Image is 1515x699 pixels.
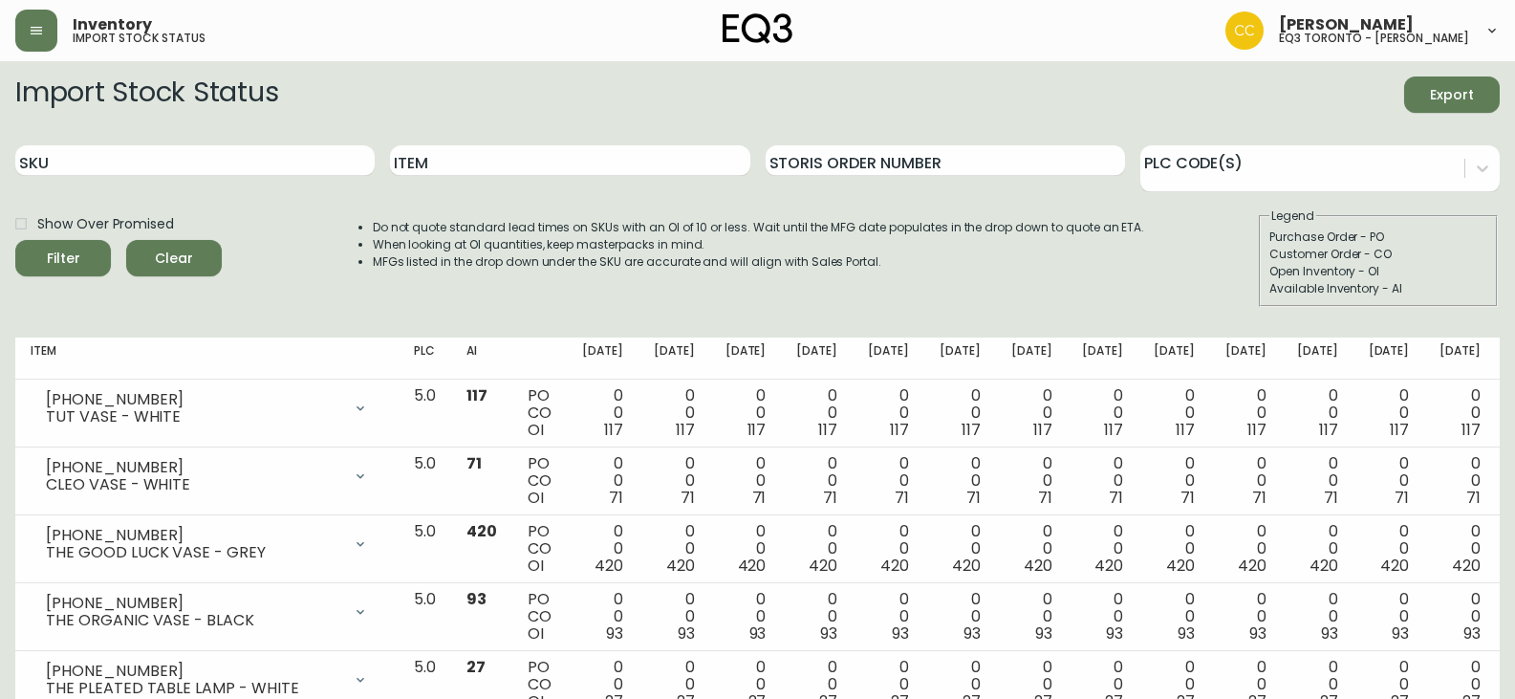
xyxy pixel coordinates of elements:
[1094,555,1123,577] span: 420
[604,419,623,441] span: 117
[399,583,451,651] td: 5.0
[1439,591,1481,643] div: 0 0
[880,555,909,577] span: 420
[892,623,909,644] span: 93
[1269,280,1487,297] div: Available Inventory - AI
[1082,523,1123,575] div: 0 0
[962,419,981,441] span: 117
[868,591,909,643] div: 0 0
[738,555,767,577] span: 420
[654,523,695,575] div: 0 0
[710,338,782,380] th: [DATE]
[528,419,544,441] span: OI
[399,338,451,380] th: PLC
[31,455,383,497] div: [PHONE_NUMBER]CLEO VASE - WHITE
[1319,419,1338,441] span: 117
[567,338,638,380] th: [DATE]
[940,455,981,507] div: 0 0
[853,338,924,380] th: [DATE]
[924,338,996,380] th: [DATE]
[373,253,1145,271] li: MFGs listed in the drop down under the SKU are accurate and will align with Sales Portal.
[31,523,383,565] div: [PHONE_NUMBER]THE GOOD LUCK VASE - GREY
[681,487,695,509] span: 71
[676,419,695,441] span: 117
[373,219,1145,236] li: Do not quote standard lead times on SKUs with an OI of 10 or less. Wait until the MFG date popula...
[725,387,767,439] div: 0 0
[1369,455,1410,507] div: 0 0
[1324,487,1338,509] span: 71
[1419,83,1484,107] span: Export
[952,555,981,577] span: 420
[126,240,222,276] button: Clear
[1106,623,1123,644] span: 93
[666,555,695,577] span: 420
[996,338,1068,380] th: [DATE]
[1269,208,1316,225] legend: Legend
[1225,591,1266,643] div: 0 0
[1225,387,1266,439] div: 0 0
[466,384,487,406] span: 117
[966,487,981,509] span: 71
[15,338,399,380] th: Item
[1282,338,1353,380] th: [DATE]
[749,623,767,644] span: 93
[1439,455,1481,507] div: 0 0
[1104,419,1123,441] span: 117
[725,523,767,575] div: 0 0
[1269,246,1487,263] div: Customer Order - CO
[890,419,909,441] span: 117
[1109,487,1123,509] span: 71
[1309,555,1338,577] span: 420
[1082,591,1123,643] div: 0 0
[1461,419,1481,441] span: 117
[1452,555,1481,577] span: 420
[781,338,853,380] th: [DATE]
[940,591,981,643] div: 0 0
[1439,523,1481,575] div: 0 0
[1011,387,1052,439] div: 0 0
[46,663,341,680] div: [PHONE_NUMBER]
[46,544,341,561] div: THE GOOD LUCK VASE - GREY
[46,595,341,612] div: [PHONE_NUMBER]
[895,487,909,509] span: 71
[796,387,837,439] div: 0 0
[595,555,623,577] span: 420
[1154,523,1195,575] div: 0 0
[528,523,552,575] div: PO CO
[818,419,837,441] span: 117
[1225,523,1266,575] div: 0 0
[528,455,552,507] div: PO CO
[1463,623,1481,644] span: 93
[725,591,767,643] div: 0 0
[1225,11,1264,50] img: ec7176bad513007d25397993f68ebbfb
[940,387,981,439] div: 0 0
[1247,419,1266,441] span: 117
[528,591,552,643] div: PO CO
[796,523,837,575] div: 0 0
[638,338,710,380] th: [DATE]
[582,591,623,643] div: 0 0
[1176,419,1195,441] span: 117
[451,338,512,380] th: AI
[73,17,152,33] span: Inventory
[1321,623,1338,644] span: 93
[1082,455,1123,507] div: 0 0
[1279,33,1469,44] h5: eq3 toronto - [PERSON_NAME]
[1395,487,1409,509] span: 71
[868,523,909,575] div: 0 0
[1297,523,1338,575] div: 0 0
[1249,623,1266,644] span: 93
[1210,338,1282,380] th: [DATE]
[868,455,909,507] div: 0 0
[1279,17,1414,33] span: [PERSON_NAME]
[1067,338,1138,380] th: [DATE]
[796,455,837,507] div: 0 0
[963,623,981,644] span: 93
[15,240,111,276] button: Filter
[1154,455,1195,507] div: 0 0
[466,588,487,610] span: 93
[654,591,695,643] div: 0 0
[1180,487,1195,509] span: 71
[1269,229,1487,246] div: Purchase Order - PO
[47,247,80,271] div: Filter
